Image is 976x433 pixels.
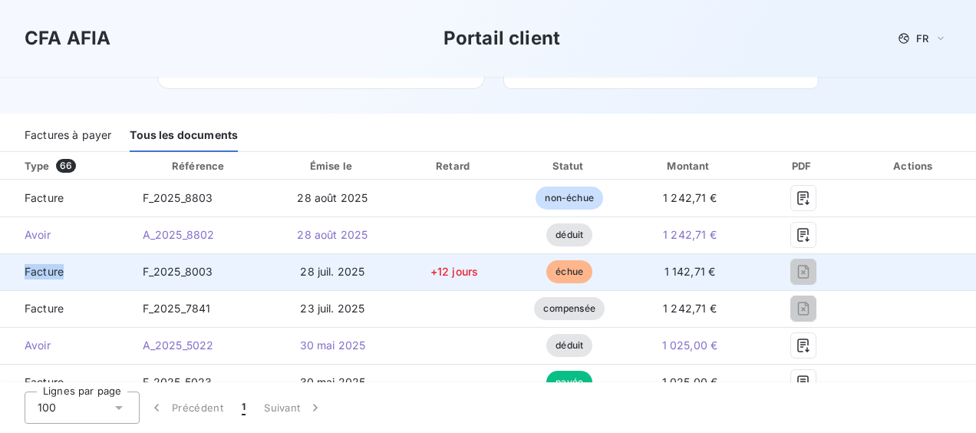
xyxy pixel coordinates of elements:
span: 1 242,71 € [663,302,717,315]
span: 28 août 2025 [297,228,368,241]
span: 30 mai 2025 [300,375,366,388]
span: 100 [38,400,56,415]
span: déduit [546,223,592,246]
span: F_2025_7841 [143,302,211,315]
span: échue [546,260,592,283]
span: déduit [546,334,592,357]
div: Référence [172,160,224,172]
span: 66 [56,159,76,173]
span: 1 025,00 € [662,375,718,388]
span: 1 242,71 € [663,191,717,204]
span: 28 juil. 2025 [300,265,364,278]
button: 1 [232,392,255,424]
span: 23 juil. 2025 [300,302,364,315]
div: Retard [399,158,509,174]
span: 30 mai 2025 [300,339,366,352]
div: Factures à payer [25,120,111,152]
span: compensée [534,297,604,320]
span: +12 jours [430,265,478,278]
span: 1 [242,400,246,415]
span: A_2025_5022 [143,339,214,352]
span: Facture [12,301,118,316]
span: 1 025,00 € [662,339,718,352]
div: Actions [856,158,973,174]
span: Facture [12,375,118,390]
div: Montant [629,158,750,174]
span: F_2025_8803 [143,191,213,204]
span: payée [546,371,592,394]
span: A_2025_8802 [143,228,215,241]
span: F_2025_5023 [143,375,213,388]
span: Facture [12,190,118,206]
div: PDF [757,158,850,174]
span: FR [916,32,928,45]
button: Précédent [140,392,232,424]
span: 1 242,71 € [663,228,717,241]
span: non-échue [536,187,602,210]
h3: Portail client [443,25,560,52]
h3: CFA AFIA [25,25,110,52]
span: F_2025_8003 [143,265,213,278]
div: Type [15,158,127,174]
div: Tous les documents [130,120,238,152]
span: Avoir [12,227,118,243]
span: 1 142,71 € [664,265,716,278]
button: Suivant [255,392,332,424]
span: Avoir [12,338,118,353]
div: Statut [516,158,623,174]
span: 28 août 2025 [297,191,368,204]
span: Facture [12,264,118,279]
div: Émise le [272,158,393,174]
